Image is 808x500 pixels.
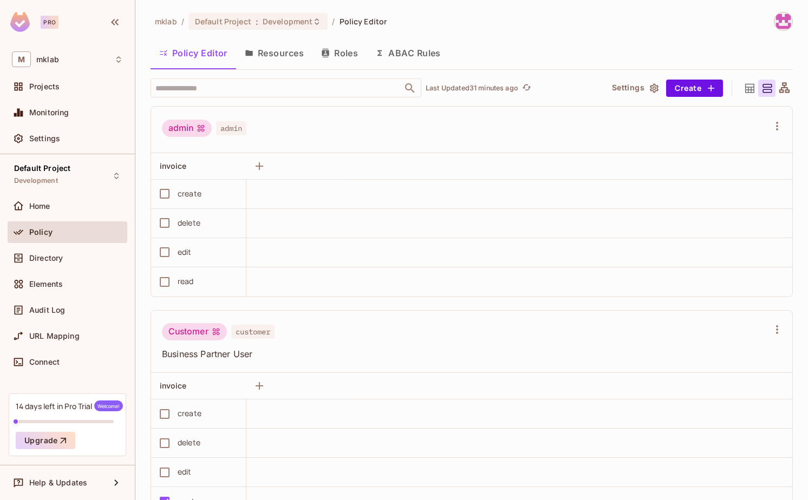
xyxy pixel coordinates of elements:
div: Customer [162,323,227,340]
button: refresh [520,82,533,95]
div: admin [162,120,212,137]
span: Development [263,16,312,27]
button: Open [402,81,418,96]
span: Policy [29,228,53,236]
span: the active workspace [155,16,177,27]
span: : [255,17,259,26]
span: URL Mapping [29,332,80,340]
div: delete [178,437,200,449]
span: Home [29,202,50,210]
img: SReyMgAAAABJRU5ErkJggg== [10,12,30,32]
span: Connect [29,358,60,366]
span: M [12,51,31,67]
button: ABAC Rules [367,40,449,67]
span: Welcome! [94,400,123,411]
div: edit [178,466,192,478]
span: Workspace: mklab [36,55,59,64]
span: Click to refresh data [518,82,533,95]
span: invoice [160,161,186,170]
button: Roles [312,40,367,67]
span: Projects [29,82,60,91]
span: Directory [29,254,63,262]
span: Help & Updates [29,478,87,487]
span: Business Partner User [162,348,768,360]
button: Create [666,80,723,97]
button: Resources [236,40,312,67]
span: Default Project [14,164,70,173]
span: Elements [29,280,63,288]
span: refresh [522,83,531,94]
span: Policy Editor [340,16,387,27]
button: Settings [608,80,662,97]
span: admin [216,121,246,135]
span: invoice [160,381,186,390]
span: Development [14,176,58,185]
div: read [178,275,194,287]
span: Default Project [195,16,251,27]
li: / [181,16,184,27]
button: Policy Editor [151,40,236,67]
div: 14 days left in Pro Trial [16,400,123,411]
p: Last Updated 31 minutes ago [426,84,518,93]
span: customer [231,325,275,339]
div: delete [178,217,200,229]
div: create [178,407,201,419]
img: maheshkumar.kharade@thoughtworks.com [774,12,792,30]
div: Pro [41,16,58,29]
button: Upgrade [16,432,75,449]
li: / [332,16,335,27]
span: Monitoring [29,108,69,117]
div: edit [178,246,192,258]
span: Settings [29,134,60,143]
div: create [178,188,201,200]
span: Audit Log [29,306,65,314]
